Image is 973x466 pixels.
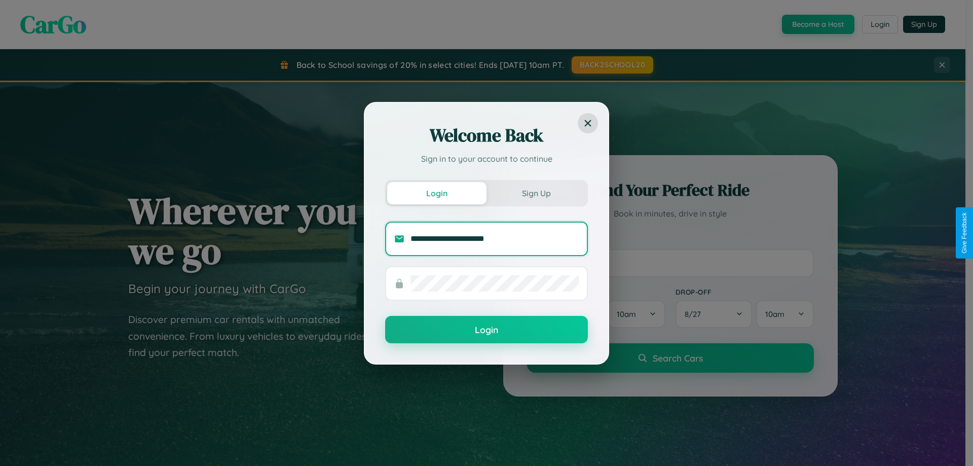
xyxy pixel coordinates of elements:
[486,182,586,204] button: Sign Up
[961,212,968,254] div: Give Feedback
[385,153,588,165] p: Sign in to your account to continue
[385,316,588,343] button: Login
[387,182,486,204] button: Login
[385,123,588,148] h2: Welcome Back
